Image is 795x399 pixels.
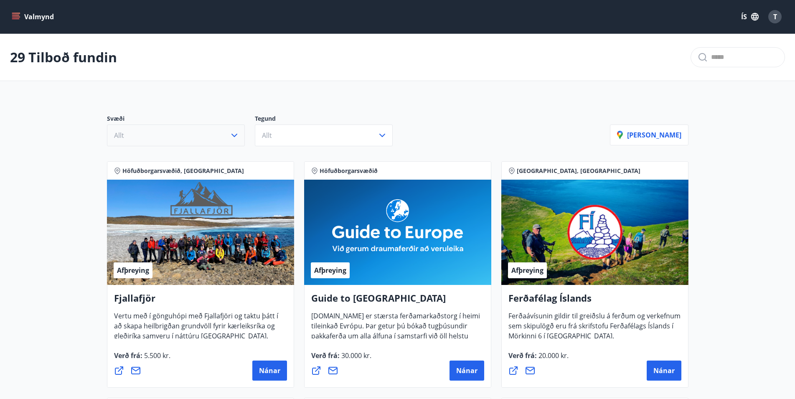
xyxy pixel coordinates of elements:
span: Nánar [653,366,675,375]
span: Vertu með í gönguhópi með Fjallafjöri og taktu þátt í að skapa heilbrigðan grundvöll fyrir kærlei... [114,311,278,347]
button: Allt [107,125,245,146]
span: Höfuðborgarsvæðið, [GEOGRAPHIC_DATA] [122,167,244,175]
span: Verð frá : [311,351,371,367]
button: Nánar [450,361,484,381]
span: Allt [114,131,124,140]
span: T [773,12,777,21]
span: [DOMAIN_NAME] er stærsta ferðamarkaðstorg í heimi tileinkað Evrópu. Þar getur þú bókað tugþúsundi... [311,311,480,367]
button: menu [10,9,57,24]
button: [PERSON_NAME] [610,125,688,145]
span: 20.000 kr. [537,351,569,360]
button: Nánar [252,361,287,381]
span: 30.000 kr. [340,351,371,360]
span: Ferðaávísunin gildir til greiðslu á ferðum og verkefnum sem skipulögð eru frá skrifstofu Ferðafél... [508,311,681,347]
button: ÍS [737,9,763,24]
button: T [765,7,785,27]
button: Allt [255,125,393,146]
h4: Guide to [GEOGRAPHIC_DATA] [311,292,484,311]
span: Afþreying [511,266,544,275]
p: Svæði [107,114,255,125]
span: Verð frá : [114,351,170,367]
span: Allt [262,131,272,140]
span: Nánar [259,366,280,375]
span: Afþreying [117,266,149,275]
span: Verð frá : [508,351,569,367]
h4: Fjallafjör [114,292,287,311]
p: Tegund [255,114,403,125]
span: [GEOGRAPHIC_DATA], [GEOGRAPHIC_DATA] [517,167,640,175]
h4: Ferðafélag Íslands [508,292,681,311]
span: Höfuðborgarsvæðið [320,167,378,175]
p: 29 Tilboð fundin [10,48,117,66]
p: [PERSON_NAME] [617,130,681,140]
span: Afþreying [314,266,346,275]
span: 5.500 kr. [142,351,170,360]
button: Nánar [647,361,681,381]
span: Nánar [456,366,478,375]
